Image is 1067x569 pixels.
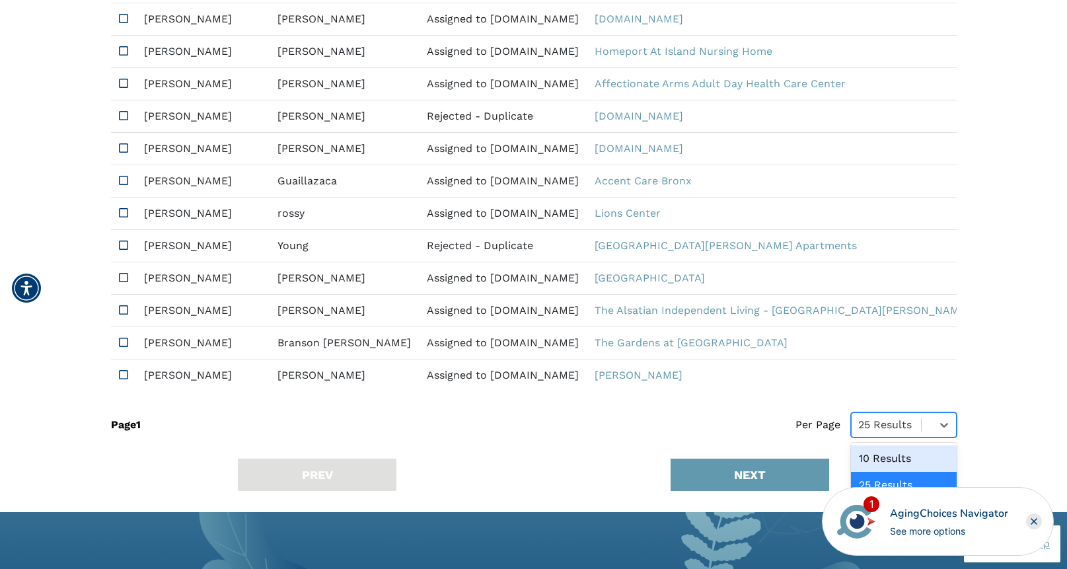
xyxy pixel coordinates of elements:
div: Accessibility Menu [12,274,41,303]
td: rossy [270,198,419,230]
td: Assigned to [DOMAIN_NAME] [419,68,587,100]
td: Assigned to [DOMAIN_NAME] [419,198,587,230]
div: Page 1 [111,412,141,437]
a: [GEOGRAPHIC_DATA] [595,272,705,284]
td: [PERSON_NAME] [270,100,419,133]
div: Close [1026,513,1042,529]
a: [GEOGRAPHIC_DATA][PERSON_NAME] Apartments [595,239,857,252]
span: Per Page [795,412,840,437]
div: See more options [890,524,1008,538]
td: [PERSON_NAME] [136,295,270,327]
td: Assigned to [DOMAIN_NAME] [419,36,587,68]
div: 1 [864,496,879,512]
a: Affectionate Arms Adult Day Health Care Center [595,77,846,90]
td: [PERSON_NAME] [136,165,270,198]
td: Guaillazaca [270,165,419,198]
a: Accent Care Bronx [595,174,692,187]
td: [PERSON_NAME] [136,100,270,133]
td: [PERSON_NAME] [270,133,419,165]
td: Rejected - Duplicate [419,230,587,262]
td: [PERSON_NAME] [270,360,419,392]
td: [PERSON_NAME] [270,262,419,295]
td: [PERSON_NAME] [270,3,419,36]
td: Assigned to [DOMAIN_NAME] [419,360,587,392]
td: Assigned to [DOMAIN_NAME] [419,262,587,295]
td: [PERSON_NAME] [270,68,419,100]
a: Homeport At Island Nursing Home [595,45,772,57]
button: PREV [238,459,396,491]
td: [PERSON_NAME] [136,262,270,295]
a: [PERSON_NAME] [595,369,682,381]
td: [PERSON_NAME] [136,198,270,230]
a: [DOMAIN_NAME] [595,110,683,122]
a: The Gardens at [GEOGRAPHIC_DATA] [595,336,788,349]
td: Assigned to [DOMAIN_NAME] [419,327,587,360]
td: Assigned to [DOMAIN_NAME] [419,165,587,198]
td: [PERSON_NAME] [136,360,270,392]
td: [PERSON_NAME] [136,3,270,36]
td: [PERSON_NAME] [136,230,270,262]
img: avatar [834,499,879,544]
a: Lions Center [595,207,661,219]
td: [PERSON_NAME] [270,295,419,327]
div: 25 Results [851,472,957,498]
td: [PERSON_NAME] [136,36,270,68]
td: Rejected - Duplicate [419,100,587,133]
td: [PERSON_NAME] [136,327,270,360]
a: [DOMAIN_NAME] [595,13,683,25]
a: [DOMAIN_NAME] [595,142,683,155]
div: AgingChoices Navigator [890,506,1008,521]
td: [PERSON_NAME] [136,68,270,100]
td: Assigned to [DOMAIN_NAME] [419,133,587,165]
td: [PERSON_NAME] [136,133,270,165]
a: The Alsatian Independent Living - [GEOGRAPHIC_DATA][PERSON_NAME] [595,304,970,317]
td: Assigned to [DOMAIN_NAME] [419,3,587,36]
button: NEXT [671,459,829,491]
td: Young [270,230,419,262]
div: 10 Results [851,445,957,472]
td: Branson [PERSON_NAME] [270,327,419,360]
td: [PERSON_NAME] [270,36,419,68]
td: Assigned to [DOMAIN_NAME] [419,295,587,327]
